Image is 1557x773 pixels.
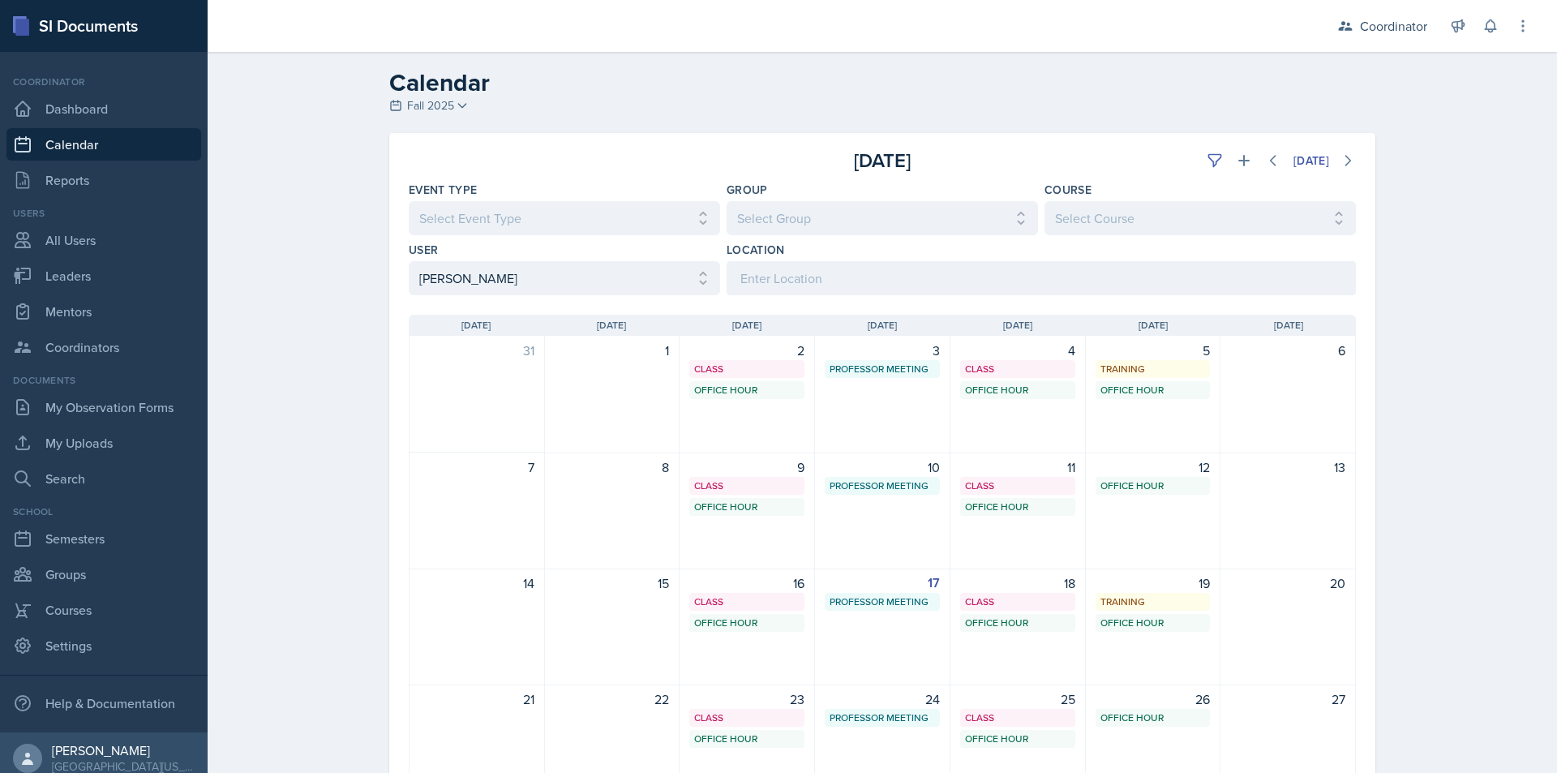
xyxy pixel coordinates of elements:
div: 9 [689,457,804,477]
button: [DATE] [1283,147,1340,174]
div: [PERSON_NAME] [52,742,195,758]
div: 16 [689,573,804,593]
div: 24 [825,689,940,709]
div: School [6,505,201,519]
div: Class [694,711,800,725]
a: Groups [6,558,201,590]
div: [DATE] [724,146,1040,175]
div: 26 [1096,689,1211,709]
a: Leaders [6,260,201,292]
div: 11 [960,457,1075,477]
div: Office Hour [694,383,800,397]
h2: Calendar [389,68,1375,97]
div: Class [694,479,800,493]
div: Class [965,362,1070,376]
div: Help & Documentation [6,687,201,719]
span: [DATE] [1139,318,1168,333]
div: Coordinator [1360,16,1427,36]
div: 8 [555,457,670,477]
div: Professor Meeting [830,711,935,725]
div: Office Hour [1100,711,1206,725]
div: Documents [6,373,201,388]
div: 10 [825,457,940,477]
div: Users [6,206,201,221]
div: Training [1100,595,1206,609]
div: 13 [1230,457,1345,477]
div: 5 [1096,341,1211,360]
div: Class [694,595,800,609]
label: Location [727,242,785,258]
a: Calendar [6,128,201,161]
div: 1 [555,341,670,360]
div: 23 [689,689,804,709]
div: 18 [960,573,1075,593]
span: [DATE] [597,318,626,333]
a: Coordinators [6,331,201,363]
div: Office Hour [1100,616,1206,630]
span: [DATE] [1274,318,1303,333]
div: 12 [1096,457,1211,477]
a: Search [6,462,201,495]
span: [DATE] [1003,318,1032,333]
span: [DATE] [461,318,491,333]
a: Settings [6,629,201,662]
div: Class [965,479,1070,493]
div: Class [694,362,800,376]
div: 6 [1230,341,1345,360]
label: Event Type [409,182,478,198]
div: 31 [419,341,534,360]
a: Semesters [6,522,201,555]
div: Office Hour [965,732,1070,746]
div: Coordinator [6,75,201,89]
div: Office Hour [1100,479,1206,493]
div: 25 [960,689,1075,709]
div: Professor Meeting [830,595,935,609]
div: 17 [825,573,940,593]
a: Dashboard [6,92,201,125]
div: [DATE] [1293,154,1329,167]
div: Training [1100,362,1206,376]
a: Courses [6,594,201,626]
span: [DATE] [732,318,761,333]
span: [DATE] [868,318,897,333]
label: Course [1044,182,1092,198]
div: Office Hour [694,732,800,746]
div: 4 [960,341,1075,360]
div: 15 [555,573,670,593]
input: Enter Location [727,261,1356,295]
span: Fall 2025 [407,97,454,114]
div: Office Hour [965,500,1070,514]
div: 21 [419,689,534,709]
div: 7 [419,457,534,477]
div: 3 [825,341,940,360]
a: Reports [6,164,201,196]
label: Group [727,182,768,198]
div: Class [965,711,1070,725]
div: 22 [555,689,670,709]
div: Office Hour [965,616,1070,630]
div: Office Hour [694,616,800,630]
div: Class [965,595,1070,609]
a: My Uploads [6,427,201,459]
div: Office Hour [694,500,800,514]
label: User [409,242,438,258]
div: Office Hour [965,383,1070,397]
a: All Users [6,224,201,256]
a: Mentors [6,295,201,328]
div: 19 [1096,573,1211,593]
a: My Observation Forms [6,391,201,423]
div: 14 [419,573,534,593]
div: 20 [1230,573,1345,593]
div: Professor Meeting [830,362,935,376]
div: Office Hour [1100,383,1206,397]
div: 27 [1230,689,1345,709]
div: Professor Meeting [830,479,935,493]
div: 2 [689,341,804,360]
